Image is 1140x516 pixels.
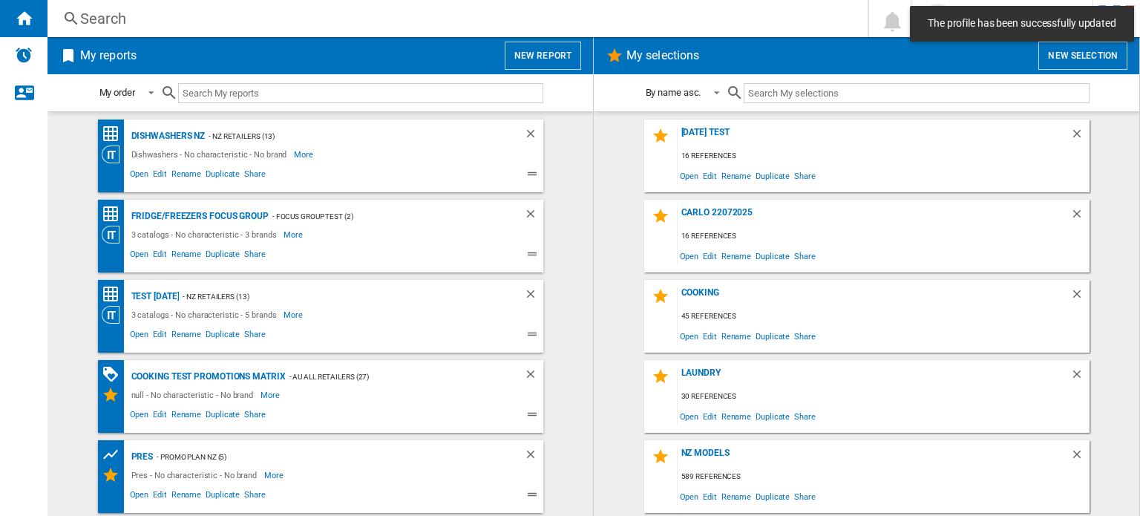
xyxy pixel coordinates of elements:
[128,488,151,506] span: Open
[242,247,268,265] span: Share
[102,365,128,384] div: PROMOTIONS Matrix
[128,327,151,345] span: Open
[753,486,792,506] span: Duplicate
[15,46,33,64] img: alerts-logo.svg
[1070,287,1090,307] div: Delete
[102,125,128,143] div: Price Matrix
[80,8,829,29] div: Search
[524,207,543,226] div: Delete
[151,408,169,425] span: Edit
[203,167,242,185] span: Duplicate
[678,227,1090,246] div: 16 references
[151,167,169,185] span: Edit
[128,408,151,425] span: Open
[128,306,284,324] div: 3 catalogs - No characteristic - 5 brands
[203,408,242,425] span: Duplicate
[178,83,543,103] input: Search My reports
[102,306,128,324] div: Category View
[169,488,203,506] span: Rename
[1070,127,1090,147] div: Delete
[678,166,701,186] span: Open
[128,146,295,163] div: Dishwashers - No characteristic - No brand
[102,285,128,304] div: Price Matrix
[284,226,305,244] span: More
[678,127,1070,147] div: [DATE] test
[1070,448,1090,468] div: Delete
[753,246,792,266] span: Duplicate
[102,445,128,464] div: Product prices grid
[678,448,1070,468] div: NZ Models
[242,488,268,506] span: Share
[128,386,261,404] div: null - No characteristic - No brand
[524,287,543,306] div: Delete
[128,127,206,146] div: Dishwashers NZ
[169,408,203,425] span: Rename
[719,486,753,506] span: Rename
[678,468,1090,486] div: 589 references
[102,146,128,163] div: Category View
[169,247,203,265] span: Rename
[203,488,242,506] span: Duplicate
[128,368,286,386] div: Cooking test Promotions Matrix
[242,408,268,425] span: Share
[128,207,269,226] div: Fridge/Freezers Focus Group
[128,247,151,265] span: Open
[701,406,719,426] span: Edit
[678,246,701,266] span: Open
[77,42,140,70] h2: My reports
[678,368,1070,388] div: Laundry
[678,486,701,506] span: Open
[261,386,282,404] span: More
[169,167,203,185] span: Rename
[678,207,1070,227] div: Carlo 22072025
[203,327,242,345] span: Duplicate
[678,388,1090,406] div: 30 references
[792,406,818,426] span: Share
[753,326,792,346] span: Duplicate
[719,166,753,186] span: Rename
[753,166,792,186] span: Duplicate
[269,207,494,226] div: - Focus Group Test (2)
[744,83,1089,103] input: Search My selections
[151,488,169,506] span: Edit
[128,466,265,484] div: Pres - No characteristic - No brand
[286,368,494,386] div: - AU All retailers (27)
[179,287,494,306] div: - NZ Retailers (13)
[128,226,284,244] div: 3 catalogs - No characteristic - 3 brands
[102,386,128,404] div: My Selections
[524,448,543,466] div: Delete
[128,287,180,306] div: test [DATE]
[678,147,1090,166] div: 16 references
[242,327,268,345] span: Share
[701,486,719,506] span: Edit
[284,306,305,324] span: More
[294,146,315,163] span: More
[792,486,818,506] span: Share
[792,326,818,346] span: Share
[151,327,169,345] span: Edit
[623,42,702,70] h2: My selections
[99,87,135,98] div: My order
[205,127,494,146] div: - NZ Retailers (13)
[1070,207,1090,227] div: Delete
[792,246,818,266] span: Share
[264,466,286,484] span: More
[169,327,203,345] span: Rename
[102,226,128,244] div: Category View
[646,87,701,98] div: By name asc.
[128,167,151,185] span: Open
[701,166,719,186] span: Edit
[203,247,242,265] span: Duplicate
[923,16,1121,31] span: The profile has been successfully updated
[1038,42,1127,70] button: New selection
[678,287,1070,307] div: Cooking
[524,127,543,146] div: Delete
[153,448,494,466] div: - Promo Plan NZ (5)
[792,166,818,186] span: Share
[678,406,701,426] span: Open
[678,326,701,346] span: Open
[701,246,719,266] span: Edit
[128,448,154,466] div: Pres
[701,326,719,346] span: Edit
[753,406,792,426] span: Duplicate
